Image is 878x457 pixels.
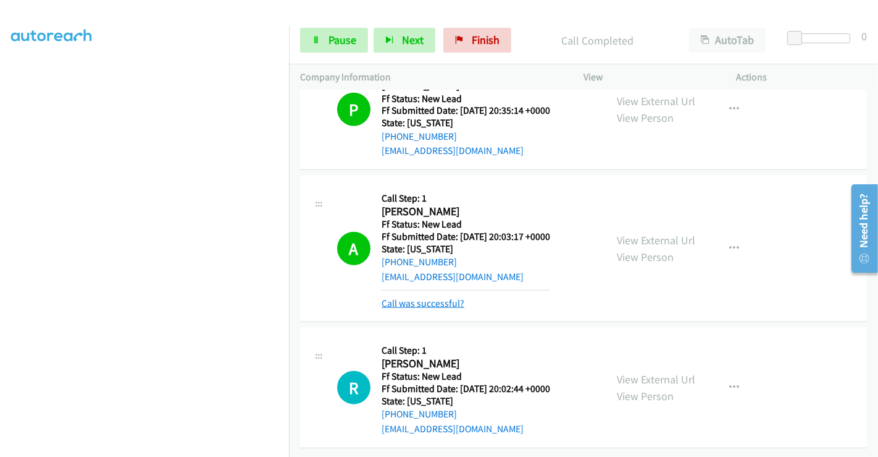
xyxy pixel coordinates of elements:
[617,111,674,125] a: View Person
[382,370,550,383] h5: Ff Status: New Lead
[793,33,850,43] div: Delay between calls (in seconds)
[617,372,695,387] a: View External Url
[382,205,550,219] h2: [PERSON_NAME]
[382,117,550,129] h5: State: [US_STATE]
[382,383,550,395] h5: Ff Submitted Date: [DATE] 20:02:44 +0000
[382,256,457,268] a: [PHONE_NUMBER]
[382,192,550,205] h5: Call Step: 1
[382,105,550,117] h5: Ff Submitted Date: [DATE] 20:35:14 +0000
[382,408,457,420] a: [PHONE_NUMBER]
[382,395,550,408] h5: State: [US_STATE]
[382,145,524,156] a: [EMAIL_ADDRESS][DOMAIN_NAME]
[337,232,370,265] h1: A
[737,70,868,85] p: Actions
[374,28,435,53] button: Next
[583,70,714,85] p: View
[617,250,674,264] a: View Person
[843,179,878,278] iframe: Resource Center
[382,218,550,231] h5: Ff Status: New Lead
[402,33,424,47] span: Next
[528,32,667,49] p: Call Completed
[382,423,524,435] a: [EMAIL_ADDRESS][DOMAIN_NAME]
[472,33,500,47] span: Finish
[382,271,524,283] a: [EMAIL_ADDRESS][DOMAIN_NAME]
[300,70,561,85] p: Company Information
[861,28,867,45] div: 0
[689,28,766,53] button: AutoTab
[328,33,356,47] span: Pause
[382,93,550,105] h5: Ff Status: New Lead
[337,93,370,126] h1: P
[382,297,464,309] a: Call was successful?
[300,28,368,53] a: Pause
[337,371,370,404] div: The call is yet to be attempted
[617,233,695,247] a: View External Url
[337,371,370,404] h1: R
[382,243,550,255] h5: State: [US_STATE]
[382,231,550,243] h5: Ff Submitted Date: [DATE] 20:03:17 +0000
[382,344,550,357] h5: Call Step: 1
[617,389,674,403] a: View Person
[617,94,695,108] a: View External Url
[382,357,550,371] h2: [PERSON_NAME]
[382,130,457,142] a: [PHONE_NUMBER]
[443,28,511,53] a: Finish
